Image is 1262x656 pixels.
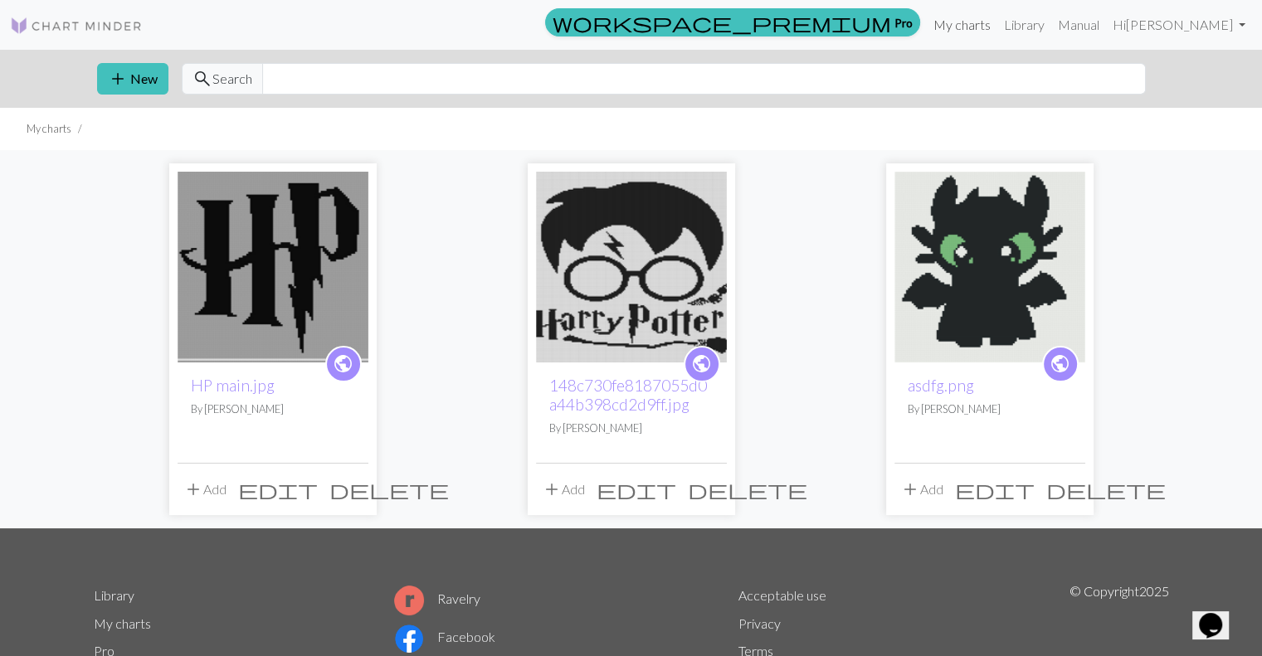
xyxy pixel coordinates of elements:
span: add [542,478,562,501]
a: 148c730fe8187055d0a44b398cd2d9ff.jpg [536,257,727,273]
i: public [1050,347,1070,381]
button: Edit [591,474,682,505]
span: delete [329,478,449,501]
img: HP main.jpg [178,172,368,362]
a: Privacy [738,615,781,631]
i: Edit [955,479,1035,499]
p: By [PERSON_NAME] [191,401,355,417]
a: Pro [545,8,920,36]
span: delete [1046,478,1166,501]
button: Delete [324,474,455,505]
a: public [325,346,362,382]
span: Search [212,69,252,89]
span: workspace_premium [553,11,891,34]
p: By [PERSON_NAME] [908,401,1072,417]
button: Delete [1040,474,1172,505]
a: Library [997,8,1051,41]
a: asdfg.png [908,376,974,395]
a: My charts [927,8,997,41]
a: My charts [94,615,151,631]
span: edit [238,478,318,501]
span: search [192,67,212,90]
i: public [691,347,712,381]
iframe: chat widget [1192,590,1245,639]
a: Ravelry [394,590,480,606]
a: Manual [1051,8,1106,41]
i: public [333,347,353,381]
button: New [97,63,168,95]
span: public [333,351,353,377]
span: delete [688,478,807,501]
span: add [900,478,920,501]
button: Edit [949,474,1040,505]
p: By [PERSON_NAME] [549,420,714,436]
li: My charts [27,121,71,137]
a: asdfg.png [894,257,1085,273]
a: public [684,346,720,382]
span: public [1050,351,1070,377]
span: add [108,67,128,90]
a: Library [94,587,134,603]
img: asdfg.png [894,172,1085,362]
span: edit [955,478,1035,501]
a: HP main.jpg [178,257,368,273]
img: Ravelry logo [394,586,424,615]
a: HP main.jpg [191,376,275,395]
button: Edit [232,474,324,505]
a: Hi[PERSON_NAME] [1106,8,1252,41]
img: Logo [10,16,143,36]
a: 148c730fe8187055d0a44b398cd2d9ff.jpg [549,376,707,414]
img: 148c730fe8187055d0a44b398cd2d9ff.jpg [536,172,727,362]
a: public [1042,346,1079,382]
img: Facebook logo [394,624,424,654]
button: Add [536,474,591,505]
span: add [183,478,203,501]
span: public [691,351,712,377]
button: Add [178,474,232,505]
a: Facebook [394,629,495,644]
span: edit [597,478,676,501]
a: Acceptable use [738,587,826,603]
i: Edit [238,479,318,499]
button: Add [894,474,949,505]
i: Edit [597,479,676,499]
button: Delete [682,474,813,505]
